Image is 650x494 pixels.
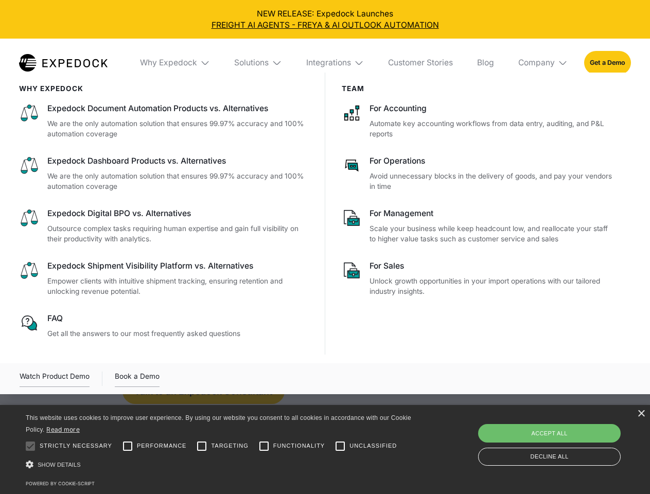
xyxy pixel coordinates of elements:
div: Show details [26,458,415,472]
iframe: Chat Widget [479,383,650,494]
div: Team [342,84,615,93]
a: Book a Demo [115,370,160,387]
a: FAQGet all the answers to our most frequently asked questions [19,313,309,339]
p: Unlock growth opportunities in your import operations with our tailored industry insights. [370,276,614,297]
a: Get a Demo [584,51,631,74]
div: Solutions [226,39,290,87]
span: Functionality [273,442,325,450]
span: Targeting [211,442,248,450]
a: Read more [46,426,80,433]
a: For ManagementScale your business while keep headcount low, and reallocate your staff to higher v... [342,208,615,244]
a: Expedock Dashboard Products vs. AlternativesWe are the only automation solution that ensures 99.9... [19,155,309,192]
p: We are the only automation solution that ensures 99.97% accuracy and 100% automation coverage [47,171,309,192]
a: For SalesUnlock growth opportunities in your import operations with our tailored industry insights. [342,260,615,297]
a: Powered by cookie-script [26,481,95,486]
div: Watch Product Demo [20,370,90,387]
div: For Management [370,208,614,219]
div: For Operations [370,155,614,167]
div: For Accounting [370,103,614,114]
div: Integrations [306,58,351,68]
div: Company [518,58,555,68]
a: Blog [469,39,502,87]
p: Outsource complex tasks requiring human expertise and gain full visibility on their productivity ... [47,223,309,244]
div: Integrations [298,39,372,87]
div: Why Expedock [132,39,218,87]
span: This website uses cookies to improve user experience. By using our website you consent to all coo... [26,414,411,433]
a: Expedock Shipment Visibility Platform vs. AlternativesEmpower clients with intuitive shipment tra... [19,260,309,297]
a: Customer Stories [380,39,461,87]
p: Automate key accounting workflows from data entry, auditing, and P&L reports [370,118,614,139]
span: Show details [38,462,81,468]
a: For AccountingAutomate key accounting workflows from data entry, auditing, and P&L reports [342,103,615,139]
a: FREIGHT AI AGENTS - FREYA & AI OUTLOOK AUTOMATION [8,20,642,31]
a: For OperationsAvoid unnecessary blocks in the delivery of goods, and pay your vendors in time [342,155,615,192]
div: For Sales [370,260,614,272]
a: Expedock Document Automation Products vs. AlternativesWe are the only automation solution that en... [19,103,309,139]
div: WHy Expedock [19,84,309,93]
div: Why Expedock [140,58,197,68]
div: Expedock Document Automation Products vs. Alternatives [47,103,309,114]
p: Empower clients with intuitive shipment tracking, ensuring retention and unlocking revenue potent... [47,276,309,297]
p: Get all the answers to our most frequently asked questions [47,328,309,339]
div: FAQ [47,313,309,324]
div: Company [510,39,576,87]
p: We are the only automation solution that ensures 99.97% accuracy and 100% automation coverage [47,118,309,139]
a: open lightbox [20,370,90,387]
div: Expedock Shipment Visibility Platform vs. Alternatives [47,260,309,272]
span: Performance [137,442,187,450]
span: Unclassified [349,442,397,450]
div: NEW RELEASE: Expedock Launches [8,8,642,31]
p: Avoid unnecessary blocks in the delivery of goods, and pay your vendors in time [370,171,614,192]
div: Expedock Dashboard Products vs. Alternatives [47,155,309,167]
span: Strictly necessary [40,442,112,450]
div: Solutions [234,58,269,68]
a: Expedock Digital BPO vs. AlternativesOutsource complex tasks requiring human expertise and gain f... [19,208,309,244]
div: Expedock Digital BPO vs. Alternatives [47,208,309,219]
p: Scale your business while keep headcount low, and reallocate your staff to higher value tasks suc... [370,223,614,244]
